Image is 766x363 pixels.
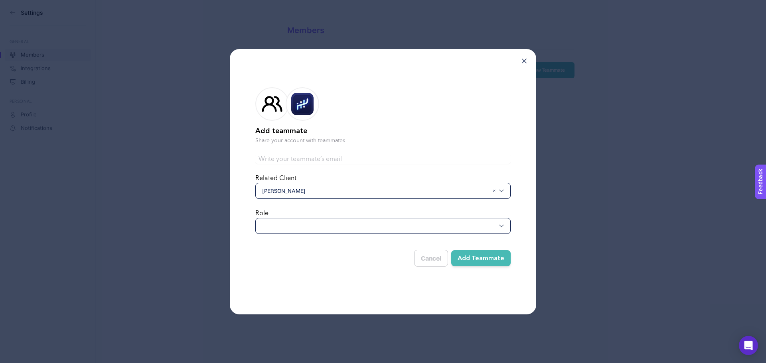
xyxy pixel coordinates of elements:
[255,154,511,164] input: Write your teammate’s email
[739,336,758,355] div: Open Intercom Messenger
[255,175,296,181] label: Related Client
[414,250,448,267] button: Cancel
[451,250,511,266] button: Add Teammate
[255,126,511,137] h2: Add teammate
[255,137,511,145] p: Share your account with teammates
[255,210,268,216] label: Role
[5,2,30,9] span: Feedback
[262,187,489,195] span: [PERSON_NAME]
[499,188,504,193] img: svg%3e
[499,224,504,228] img: svg%3e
